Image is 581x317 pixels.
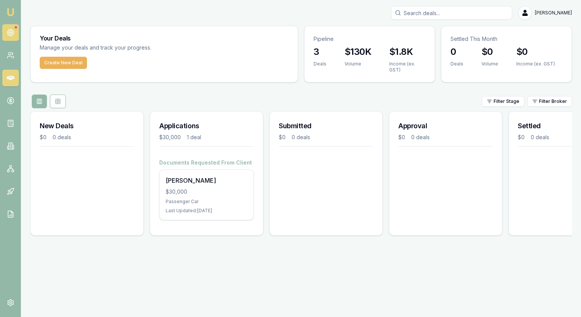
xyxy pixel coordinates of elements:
div: $0 [279,134,286,141]
div: 1 deal [187,134,201,141]
div: $30,000 [159,134,181,141]
div: Income (ex. GST) [516,61,555,67]
h3: $1.8K [389,46,426,58]
h3: $0 [516,46,555,58]
h3: Your Deals [40,35,289,41]
div: $30,000 [166,188,247,196]
img: emu-icon-u.png [6,8,15,17]
p: Pipeline [314,35,426,43]
div: Deals [451,61,463,67]
p: Manage your deals and track your progress. [40,44,233,52]
h3: 3 [314,46,326,58]
span: Filter Stage [494,98,519,104]
span: [PERSON_NAME] [535,10,572,16]
h3: Approval [398,121,493,131]
div: $0 [398,134,405,141]
div: Last Updated: [DATE] [166,208,247,214]
div: $0 [40,134,47,141]
button: Filter Broker [527,96,572,107]
div: 0 deals [411,134,430,141]
div: Income (ex. GST) [389,61,426,73]
input: Search deals [391,6,512,20]
div: Volume [345,61,371,67]
h3: Submitted [279,121,373,131]
div: 0 deals [531,134,549,141]
span: Filter Broker [539,98,567,104]
button: Create New Deal [40,57,87,69]
div: 0 deals [292,134,310,141]
h3: 0 [451,46,463,58]
h3: $130K [345,46,371,58]
div: [PERSON_NAME] [166,176,247,185]
p: Settled This Month [451,35,562,43]
button: Filter Stage [482,96,524,107]
h3: $0 [482,46,498,58]
div: $0 [518,134,525,141]
h4: Documents Requested From Client [159,159,254,166]
div: Passenger Car [166,199,247,205]
div: Deals [314,61,326,67]
h3: Applications [159,121,254,131]
div: 0 deals [53,134,71,141]
div: Volume [482,61,498,67]
h3: New Deals [40,121,134,131]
